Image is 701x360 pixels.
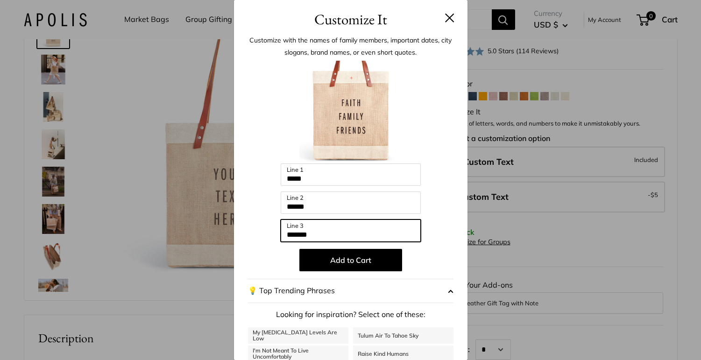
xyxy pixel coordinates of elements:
button: Add to Cart [299,249,402,271]
iframe: Sign Up via Text for Offers [7,325,100,353]
button: 💡 Top Trending Phrases [248,279,453,303]
img: customizer-prod [299,61,402,163]
a: Tulum Air To Tahoe Sky [353,327,453,344]
p: Looking for inspiration? Select one of these: [248,308,453,322]
a: My [MEDICAL_DATA] Levels Are Low [248,327,348,344]
p: Customize with the names of family members, important dates, city slogans, brand names, or even s... [248,34,453,58]
h3: Customize It [248,8,453,30]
